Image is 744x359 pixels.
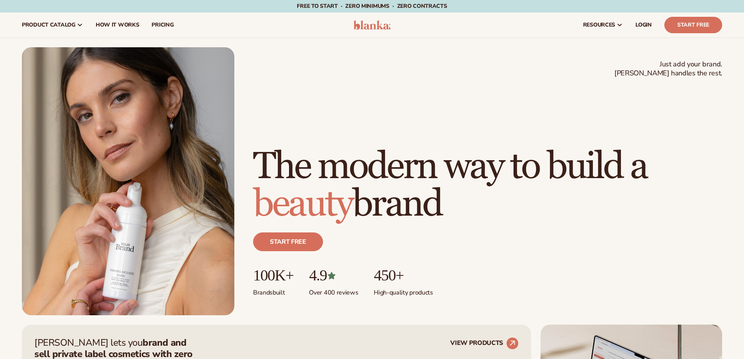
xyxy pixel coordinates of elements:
[253,284,293,297] p: Brands built
[253,232,323,251] a: Start free
[152,22,173,28] span: pricing
[96,22,139,28] span: How It Works
[309,267,358,284] p: 4.9
[253,181,352,227] span: beauty
[577,13,629,38] a: resources
[353,20,391,30] img: logo
[374,267,433,284] p: 450+
[89,13,146,38] a: How It Works
[145,13,180,38] a: pricing
[664,17,722,33] a: Start Free
[22,47,234,315] img: Female holding tanning mousse.
[450,337,519,350] a: VIEW PRODUCTS
[629,13,658,38] a: LOGIN
[16,13,89,38] a: product catalog
[253,267,293,284] p: 100K+
[22,22,75,28] span: product catalog
[635,22,652,28] span: LOGIN
[309,284,358,297] p: Over 400 reviews
[374,284,433,297] p: High-quality products
[614,60,722,78] span: Just add your brand. [PERSON_NAME] handles the rest.
[583,22,615,28] span: resources
[253,148,722,223] h1: The modern way to build a brand
[297,2,447,10] span: Free to start · ZERO minimums · ZERO contracts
